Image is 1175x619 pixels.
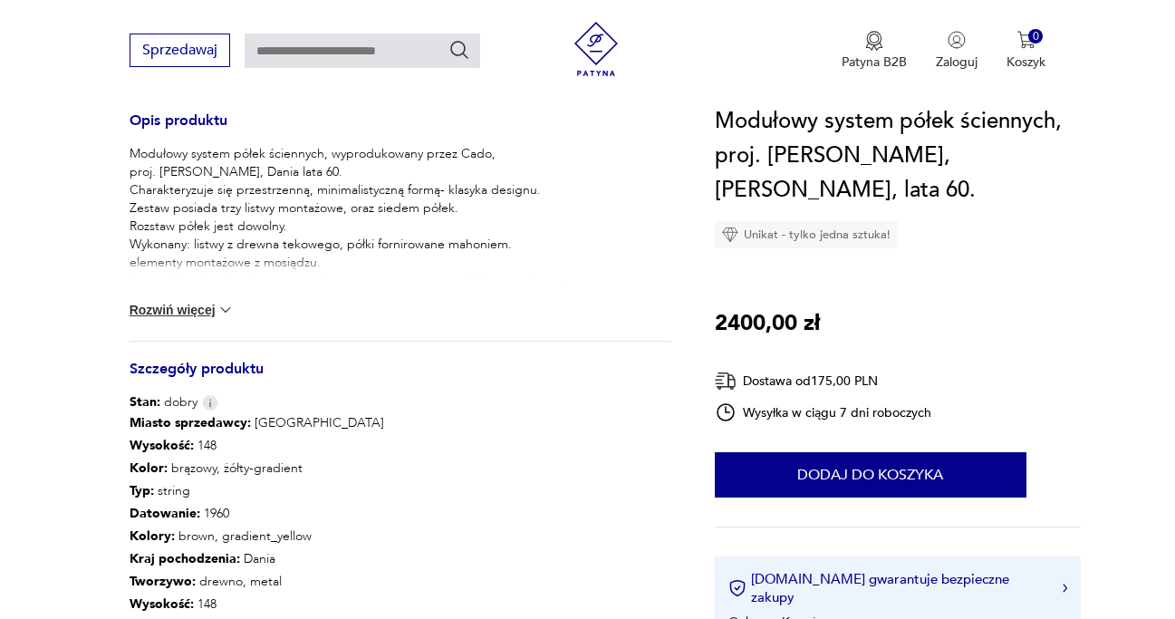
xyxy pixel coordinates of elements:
[448,39,470,61] button: Szukaj
[130,479,565,502] p: string
[130,363,671,393] h3: Szczegóły produktu
[715,104,1082,208] h1: Modułowy system półek ściennych, proj. [PERSON_NAME], [PERSON_NAME], lata 60.
[130,502,565,525] p: 1960
[715,370,737,392] img: Ikona dostawy
[842,53,907,71] p: Patyna B2B
[130,550,240,567] b: Kraj pochodzenia :
[130,595,194,613] b: Wysokość :
[217,301,235,319] img: chevron down
[842,31,907,71] button: Patyna B2B
[936,31,978,71] button: Zaloguj
[722,227,738,243] img: Ikona diamentu
[1006,53,1045,71] p: Koszyk
[715,221,898,248] div: Unikat - tylko jedna sztuka!
[130,593,565,615] p: 148
[842,31,907,71] a: Ikona medaluPatyna B2B
[130,115,671,145] h3: Opis produktu
[936,53,978,71] p: Zaloguj
[569,22,623,76] img: Patyna - sklep z meblami i dekoracjami vintage
[130,145,585,363] p: Modułowy system półek ściennych, wyprodukowany przez Cado, proj. [PERSON_NAME], Dania lata 60. Ch...
[715,370,932,392] div: Dostawa od 175,00 PLN
[728,579,746,597] img: Ikona certyfikatu
[1063,584,1068,593] img: Ikona strzałki w prawo
[130,414,251,431] b: Miasto sprzedawcy :
[130,573,196,590] b: Tworzywo :
[130,547,565,570] p: Dania
[715,452,1026,498] button: Dodaj do koszyka
[130,45,230,58] a: Sprzedawaj
[130,393,197,411] span: dobry
[130,482,154,499] b: Typ :
[1028,29,1044,44] div: 0
[130,434,565,457] p: 148
[1017,31,1035,49] img: Ikona koszyka
[130,411,565,434] p: [GEOGRAPHIC_DATA]
[130,301,235,319] button: Rozwiń więcej
[948,31,966,49] img: Ikonka użytkownika
[202,395,218,411] img: Info icon
[130,527,175,545] b: Kolory :
[130,525,565,547] p: brown, gradient_yellow
[130,457,565,479] p: brązowy, żółty-gradient
[130,393,160,411] b: Stan:
[130,505,200,522] b: Datowanie :
[865,31,883,51] img: Ikona medalu
[130,437,194,454] b: Wysokość :
[728,570,1068,606] button: [DOMAIN_NAME] gwarantuje bezpieczne zakupy
[1006,31,1045,71] button: 0Koszyk
[130,570,565,593] p: drewno, metal
[130,459,168,477] b: Kolor:
[715,401,932,423] div: Wysyłka w ciągu 7 dni roboczych
[715,306,820,341] p: 2400,00 zł
[130,34,230,67] button: Sprzedawaj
